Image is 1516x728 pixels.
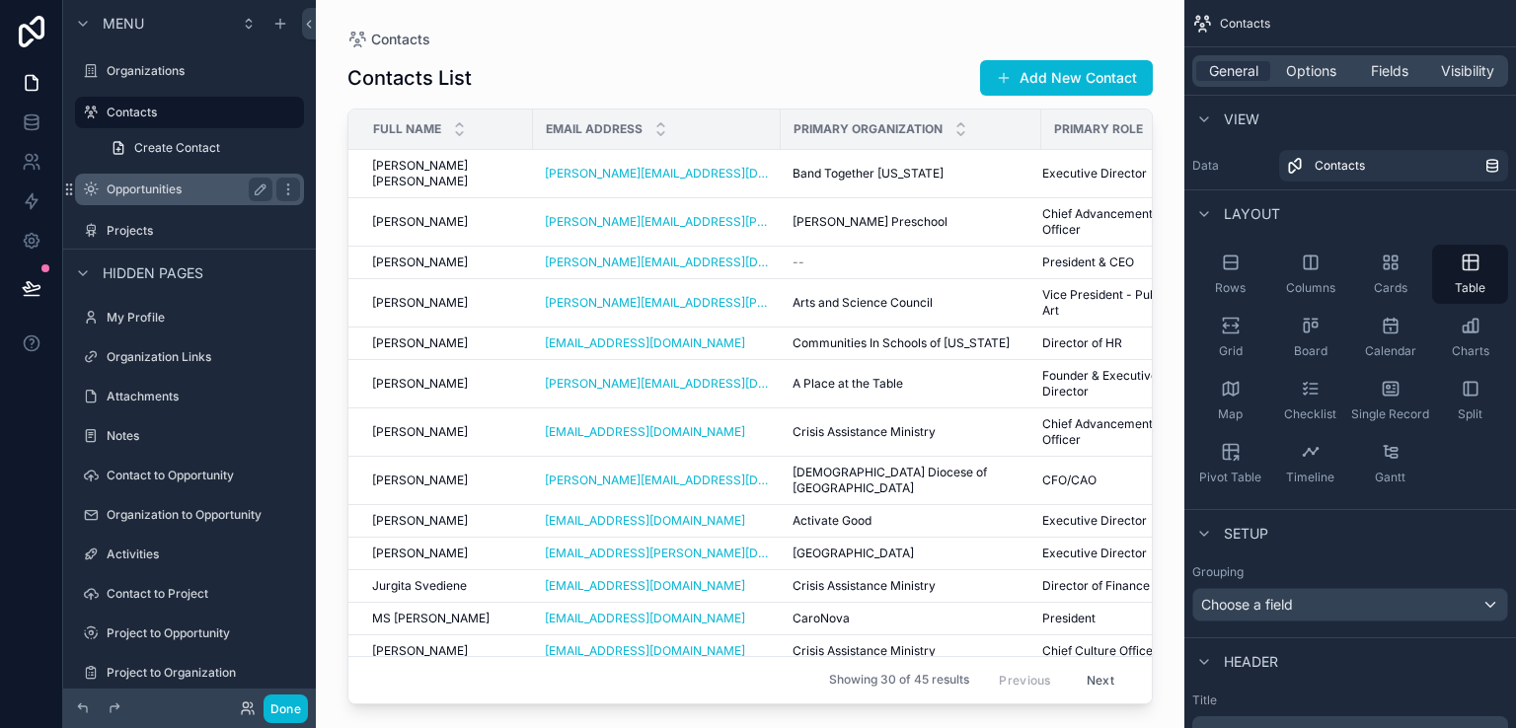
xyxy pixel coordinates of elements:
a: Organizations [75,55,304,87]
button: Board [1272,308,1348,367]
a: Opportunities [75,174,304,205]
label: Project to Opportunity [107,625,300,641]
a: Organization Links [75,341,304,373]
span: Primary Organization [794,121,943,137]
button: Map [1192,371,1268,430]
a: Projects [75,215,304,247]
label: Contact to Project [107,586,300,602]
span: Single Record [1351,406,1429,422]
span: Menu [103,14,144,34]
span: Primary Role [1054,121,1143,137]
span: Header [1224,652,1278,672]
label: Projects [107,223,300,239]
button: Rows [1192,245,1268,304]
span: Split [1458,406,1482,422]
span: Layout [1224,204,1280,224]
button: Choose a field [1192,588,1508,621]
label: Activities [107,546,300,562]
span: Showing 30 of 45 results [829,673,969,689]
span: Gantt [1375,470,1405,485]
span: Charts [1452,343,1489,359]
a: Project to Organization [75,657,304,689]
label: Project to Organization [107,665,300,681]
span: Checklist [1284,406,1336,422]
label: Organizations [107,63,300,79]
button: Timeline [1272,434,1348,493]
span: Options [1286,61,1336,81]
span: General [1209,61,1258,81]
span: Hidden pages [103,263,203,283]
a: Activities [75,539,304,570]
a: Create Contact [99,132,304,164]
span: Contacts [1220,16,1270,32]
span: Full Name [373,121,441,137]
button: Gantt [1352,434,1428,493]
span: Cards [1374,280,1407,296]
a: Notes [75,420,304,452]
span: Table [1455,280,1485,296]
span: Choose a field [1201,596,1293,613]
span: Email Address [546,121,643,137]
button: Next [1073,665,1128,695]
button: Single Record [1352,371,1428,430]
button: Checklist [1272,371,1348,430]
button: Pivot Table [1192,434,1268,493]
a: Contacts [75,97,304,128]
label: Title [1192,692,1508,708]
span: Pivot Table [1199,470,1261,485]
span: Contacts [1315,158,1365,174]
a: Contacts [1279,150,1508,182]
a: Contact to Project [75,578,304,610]
button: Charts [1432,308,1508,367]
span: Board [1294,343,1327,359]
button: Cards [1352,245,1428,304]
span: Rows [1215,280,1246,296]
span: Fields [1371,61,1408,81]
button: Split [1432,371,1508,430]
a: Project to Opportunity [75,618,304,649]
label: Organization Links [107,349,300,365]
span: View [1224,109,1259,129]
label: Contacts [107,105,292,120]
label: Attachments [107,389,300,404]
button: Table [1432,245,1508,304]
label: Data [1192,158,1271,174]
span: Visibility [1441,61,1494,81]
span: Map [1218,406,1243,422]
button: Grid [1192,308,1268,367]
a: Contact to Opportunity [75,460,304,491]
span: Calendar [1365,343,1416,359]
a: My Profile [75,302,304,333]
span: Create Contact [134,140,220,156]
label: Notes [107,428,300,444]
a: Organization to Opportunity [75,499,304,531]
button: Done [264,694,308,723]
span: Columns [1286,280,1335,296]
span: Grid [1219,343,1243,359]
span: Timeline [1286,470,1334,485]
button: Columns [1272,245,1348,304]
a: Attachments [75,381,304,412]
label: Contact to Opportunity [107,468,300,483]
label: My Profile [107,310,300,326]
label: Grouping [1192,564,1244,580]
label: Organization to Opportunity [107,507,300,523]
span: Setup [1224,524,1268,544]
button: Calendar [1352,308,1428,367]
label: Opportunities [107,182,265,197]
